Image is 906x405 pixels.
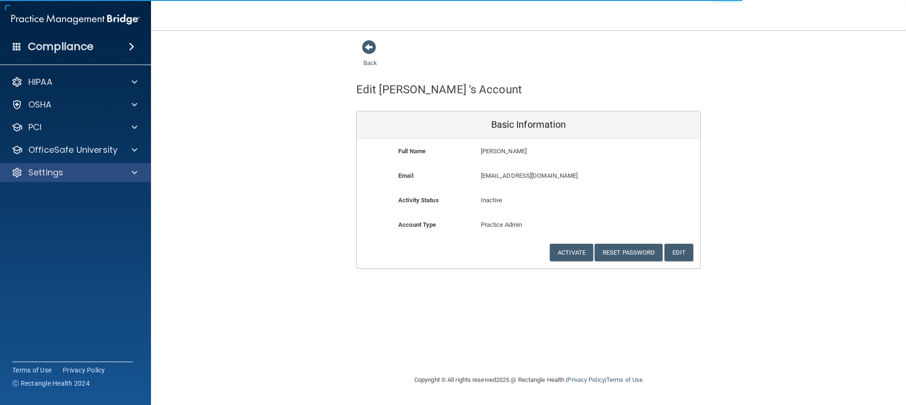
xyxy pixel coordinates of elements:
[63,365,105,375] a: Privacy Policy
[398,172,413,179] b: Email
[363,48,377,66] a: Back
[28,167,63,178] p: Settings
[11,144,137,156] a: OfficeSafe University
[481,146,631,157] p: [PERSON_NAME]
[356,365,701,395] div: Copyright © All rights reserved 2025 @ Rectangle Health | |
[28,76,52,88] p: HIPAA
[398,221,436,228] b: Account Type
[28,99,52,110] p: OSHA
[11,10,140,29] img: PMB logo
[398,148,426,155] b: Full Name
[595,244,663,261] button: Reset Password
[550,244,593,261] button: Activate
[567,376,604,383] a: Privacy Policy
[356,83,522,96] h4: Edit [PERSON_NAME] 's Account
[481,219,577,231] p: Practice Admin
[481,195,577,206] p: Inactive
[11,122,137,133] a: PCI
[398,197,439,204] b: Activity Status
[481,170,631,182] p: [EMAIL_ADDRESS][DOMAIN_NAME]
[11,76,137,88] a: HIPAA
[28,122,42,133] p: PCI
[28,40,93,53] h4: Compliance
[664,244,693,261] button: Edit
[28,144,117,156] p: OfficeSafe University
[11,99,137,110] a: OSHA
[11,167,137,178] a: Settings
[357,111,700,139] div: Basic Information
[12,365,51,375] a: Terms of Use
[606,376,643,383] a: Terms of Use
[12,379,90,388] span: Ⓒ Rectangle Health 2024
